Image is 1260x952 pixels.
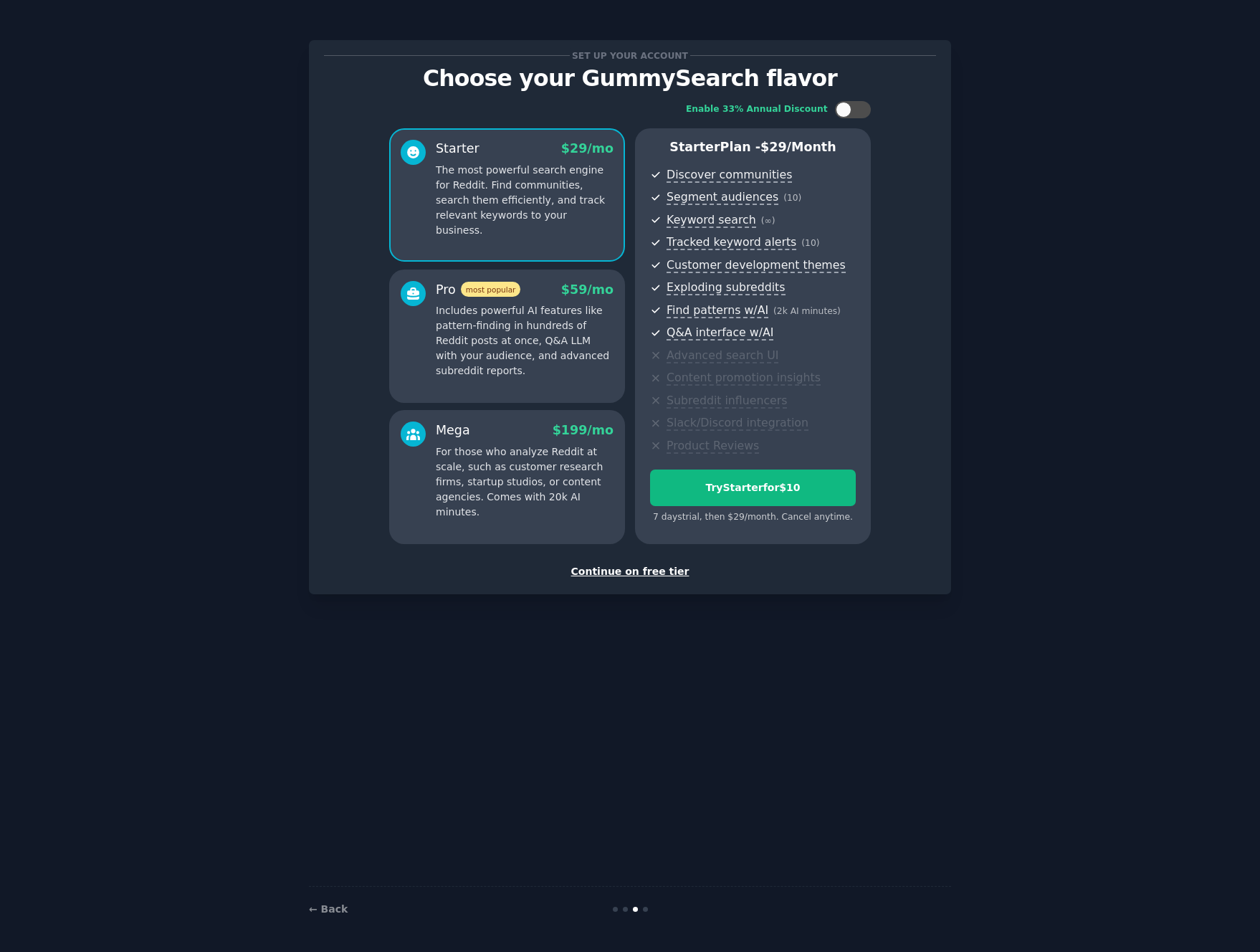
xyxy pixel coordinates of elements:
[686,103,828,116] div: Enable 33% Annual Discount
[801,238,819,248] span: ( 10 )
[667,325,773,341] span: Q&A interface w/AI
[436,281,520,299] div: Pro
[651,480,855,495] div: Try Starter for $10
[436,444,614,520] p: For those who analyze Reddit at scale, such as customer research firms, startup studios, or conte...
[436,140,479,158] div: Starter
[667,213,756,228] span: Keyword search
[761,216,775,226] span: ( ∞ )
[324,66,936,91] p: Choose your GummySearch flavor
[667,235,796,250] span: Tracked keyword alerts
[324,564,936,579] div: Continue on free tier
[561,282,614,297] span: $ 59 /mo
[773,306,841,316] span: ( 2k AI minutes )
[650,470,856,506] button: TryStarterfor$10
[667,303,768,318] span: Find patterns w/AI
[667,371,821,386] span: Content promotion insights
[650,511,856,524] div: 7 days trial, then $ 29 /month . Cancel anytime.
[309,903,348,915] a: ← Back
[667,394,787,409] span: Subreddit influencers
[667,190,778,205] span: Segment audiences
[650,138,856,156] p: Starter Plan -
[436,422,470,439] div: Mega
[667,280,785,295] span: Exploding subreddits
[553,423,614,437] span: $ 199 /mo
[667,439,759,454] span: Product Reviews
[667,348,778,363] span: Advanced search UI
[561,141,614,156] span: $ 29 /mo
[570,48,691,63] span: Set up your account
[667,258,846,273] span: Customer development themes
[667,168,792,183] span: Discover communities
[783,193,801,203] span: ( 10 )
[667,416,808,431] span: Slack/Discord integration
[436,163,614,238] p: The most powerful search engine for Reddit. Find communities, search them efficiently, and track ...
[436,303,614,379] p: Includes powerful AI features like pattern-finding in hundreds of Reddit posts at once, Q&A LLM w...
[760,140,836,154] span: $ 29 /month
[461,282,521,297] span: most popular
